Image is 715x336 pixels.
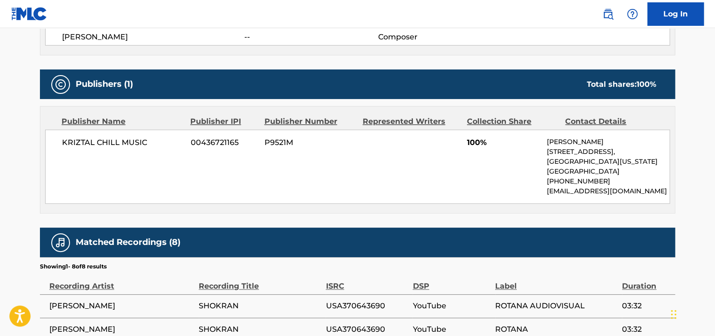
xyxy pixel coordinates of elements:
div: Drag [671,300,676,328]
p: [STREET_ADDRESS], [547,147,669,157]
span: 100 % [637,80,656,89]
div: Publisher Name [62,116,183,127]
div: Collection Share [467,116,558,127]
span: -- [244,31,378,43]
span: USA370643690 [326,300,408,312]
img: help [627,8,638,20]
span: YouTube [412,324,490,335]
span: Composer [378,31,499,43]
span: SHOKRAN [199,300,321,312]
div: Total shares: [587,79,656,90]
h5: Publishers (1) [76,79,133,90]
span: SHOKRAN [199,324,321,335]
div: Publisher Number [264,116,355,127]
div: Represented Writers [363,116,460,127]
div: DSP [412,271,490,292]
p: [GEOGRAPHIC_DATA][US_STATE] [547,157,669,167]
img: Publishers [55,79,66,90]
p: [GEOGRAPHIC_DATA] [547,167,669,176]
p: [PHONE_NUMBER] [547,176,669,186]
p: [EMAIL_ADDRESS][DOMAIN_NAME] [547,186,669,196]
a: Public Search [598,5,617,23]
p: Showing 1 - 8 of 8 results [40,262,107,271]
span: KRIZTAL CHILL MUSIC [62,137,184,148]
img: MLC Logo [11,7,47,21]
span: USA370643690 [326,324,408,335]
img: search [602,8,614,20]
div: Recording Title [199,271,321,292]
span: YouTube [412,300,490,312]
div: ISRC [326,271,408,292]
iframe: Chat Widget [668,291,715,336]
img: Matched Recordings [55,237,66,248]
div: Help [623,5,642,23]
a: Log In [647,2,704,26]
p: [PERSON_NAME] [547,137,669,147]
span: 00436721165 [191,137,257,148]
div: Duration [622,271,670,292]
h5: Matched Recordings (8) [76,237,180,248]
span: [PERSON_NAME] [49,300,194,312]
div: Publisher IPI [190,116,257,127]
div: Label [495,271,617,292]
span: [PERSON_NAME] [49,324,194,335]
div: Contact Details [565,116,656,127]
span: ROTANA AUDIOVISUAL [495,300,617,312]
span: 03:32 [622,300,670,312]
span: P9521M [264,137,356,148]
span: 100% [467,137,540,148]
span: [PERSON_NAME] [62,31,244,43]
span: ROTANA [495,324,617,335]
div: Recording Artist [49,271,194,292]
span: 03:32 [622,324,670,335]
